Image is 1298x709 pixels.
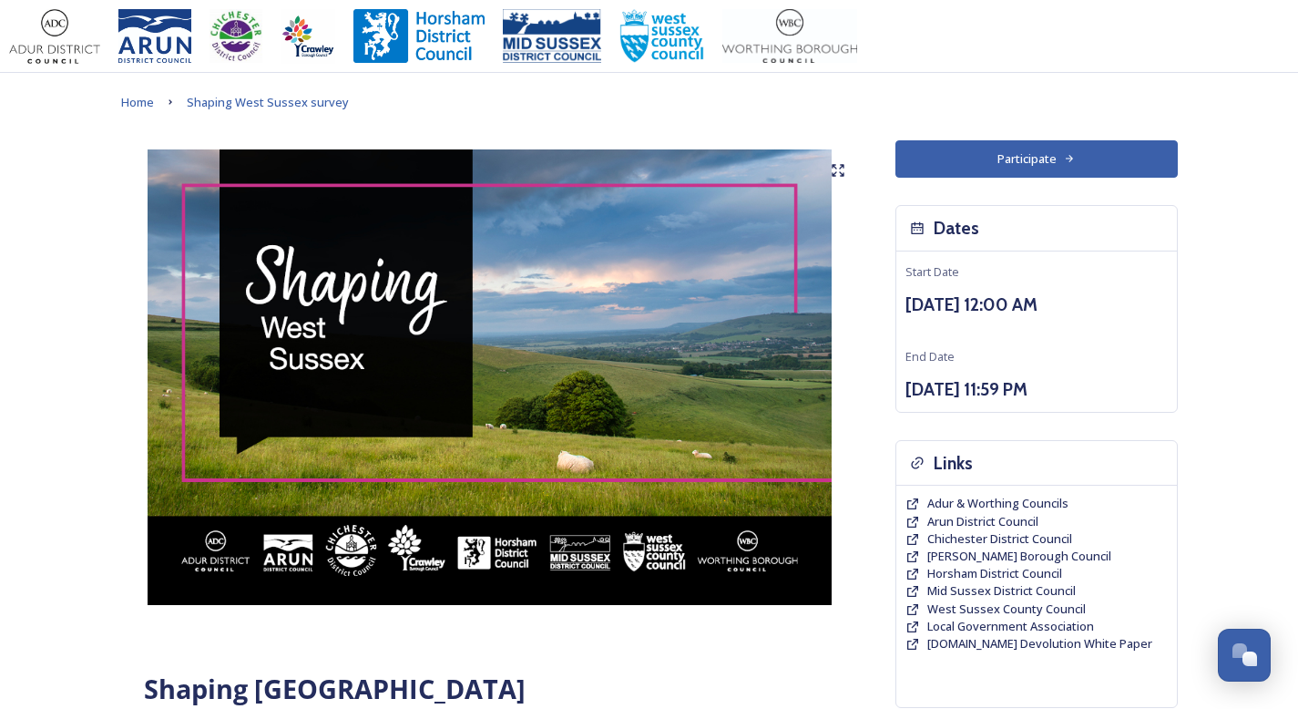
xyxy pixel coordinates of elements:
a: [PERSON_NAME] Borough Council [927,548,1111,565]
h3: Dates [934,215,979,241]
span: [PERSON_NAME] Borough Council [927,548,1111,564]
img: 150ppimsdc%20logo%20blue.png [503,9,601,64]
img: WSCCPos-Spot-25mm.jpg [619,9,705,64]
a: Home [121,91,154,113]
h3: [DATE] 12:00 AM [905,292,1168,318]
img: CDC%20Logo%20-%20you%20may%20have%20a%20better%20version.jpg [210,9,262,64]
img: Arun%20District%20Council%20logo%20blue%20CMYK.jpg [118,9,191,64]
strong: Shaping [GEOGRAPHIC_DATA] [144,671,526,706]
a: Mid Sussex District Council [927,582,1076,600]
a: Horsham District Council [927,565,1062,582]
span: Mid Sussex District Council [927,582,1076,599]
button: Participate [895,140,1178,178]
a: Local Government Association [927,618,1094,635]
span: West Sussex County Council [927,601,1086,617]
a: Adur & Worthing Councils [927,495,1068,512]
span: Home [121,94,154,110]
img: Horsham%20DC%20Logo.jpg [353,9,485,64]
span: [DOMAIN_NAME] Devolution White Paper [927,635,1152,652]
span: Shaping West Sussex survey [187,94,349,110]
button: Open Chat [1218,629,1271,682]
span: Local Government Association [927,618,1094,634]
span: Adur & Worthing Councils [927,495,1068,511]
img: Adur%20logo%20%281%29.jpeg [9,9,100,64]
a: Arun District Council [927,513,1038,530]
a: [DOMAIN_NAME] Devolution White Paper [927,635,1152,652]
span: Start Date [905,263,959,280]
a: Chichester District Council [927,530,1072,548]
span: End Date [905,348,955,365]
img: Crawley%20BC%20logo.jpg [281,9,335,64]
span: Horsham District Council [927,565,1062,581]
img: Worthing_Adur%20%281%29.jpg [722,9,857,64]
a: West Sussex County Council [927,601,1086,618]
a: Shaping West Sussex survey [187,91,349,113]
h3: Links [934,450,973,477]
span: Arun District Council [927,513,1038,529]
h3: [DATE] 11:59 PM [905,376,1168,403]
